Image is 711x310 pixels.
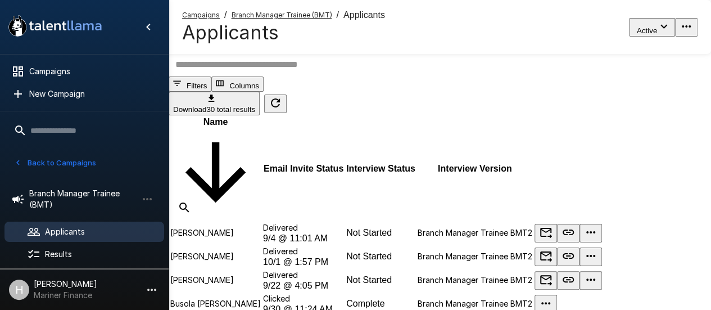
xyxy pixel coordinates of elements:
span: 9/22 @ 4:05 PM [263,281,328,290]
span: Email Invite Status [264,164,343,173]
p: Delivered [263,269,344,281]
u: Branch Manager Trainee (BMT) [231,11,332,19]
span: Not Started [346,251,392,261]
span: Not Started [346,228,392,237]
span: Copy Interview Link [557,231,579,241]
span: Interview Version [438,164,512,173]
button: Updated Today - 9:27 AM [264,95,287,113]
span: Send Invitation [535,278,557,288]
p: Branch Manager Trainee BMT2 [418,227,532,239]
p: [PERSON_NAME] [170,227,261,239]
button: Active [629,18,675,37]
span: / [224,10,227,20]
button: Download30 total results [169,92,260,115]
span: Interview Status [346,164,415,173]
span: Copy Interview Link [557,255,579,264]
span: Applicants [343,10,385,20]
span: 9/4 @ 11:01 AM [263,233,328,243]
p: Branch Manager Trainee BMT2 [418,298,532,309]
span: Name [170,117,261,219]
span: 10/1 @ 1:57 PM [263,257,328,267]
span: Copy Interview Link [557,278,579,288]
p: Busola [PERSON_NAME] [170,298,261,309]
p: Delivered [263,246,344,257]
button: Filters [169,77,211,92]
h4: Applicants [182,21,385,44]
span: Send Invitation [535,231,557,241]
p: Branch Manager Trainee BMT2 [418,251,532,262]
span: Complete [346,299,384,308]
u: Campaigns [182,11,220,19]
span: Not Started [346,275,392,285]
p: Clicked [263,293,344,304]
span: / [336,10,338,20]
p: [PERSON_NAME] [170,251,261,262]
button: Columns [211,77,264,92]
p: Delivered [263,222,344,233]
p: Branch Manager Trainee BMT2 [418,275,532,286]
span: Send Invitation [535,255,557,264]
p: [PERSON_NAME] [170,275,261,286]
